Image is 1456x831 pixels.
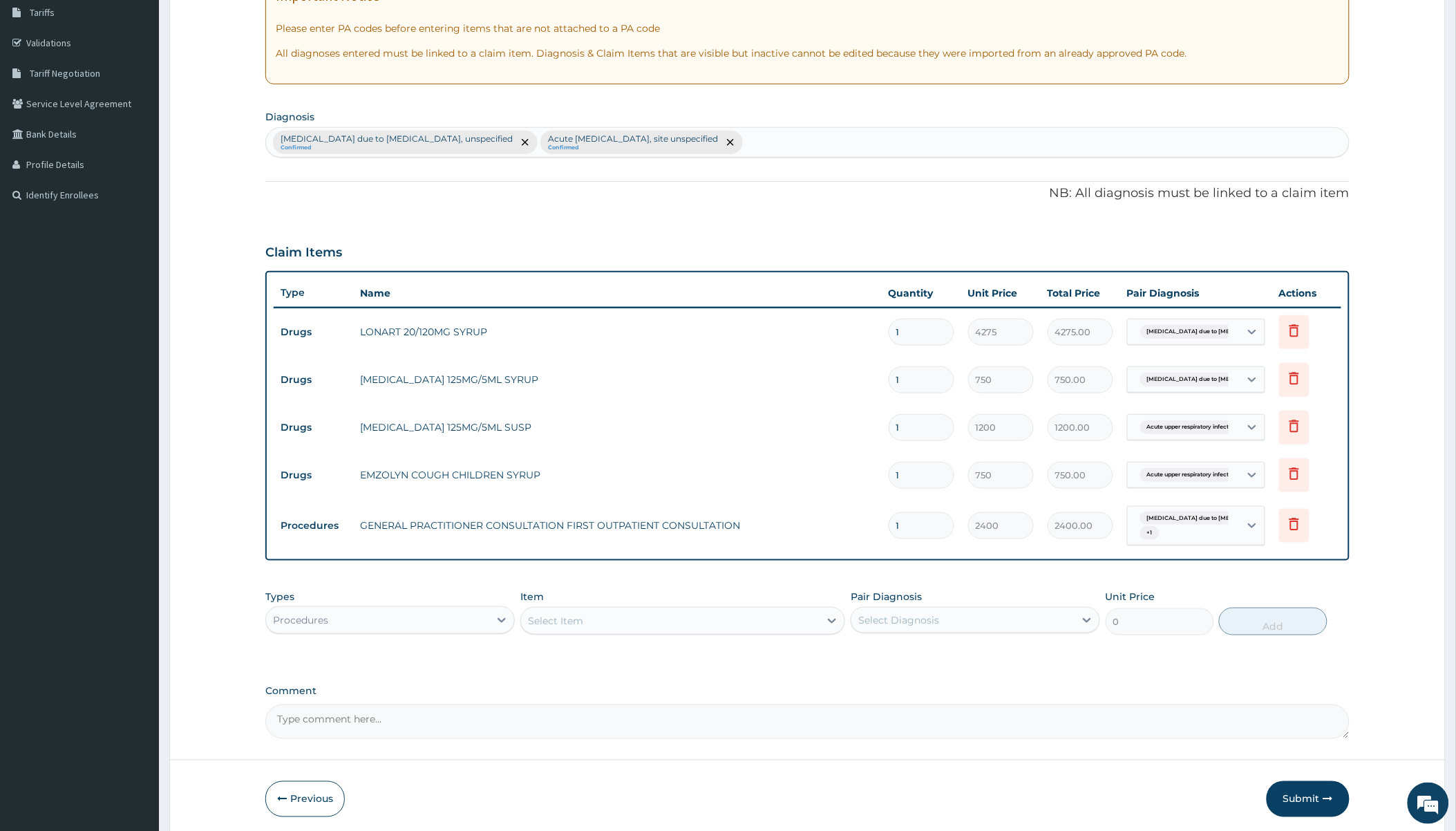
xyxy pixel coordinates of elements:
[265,781,345,817] button: Previous
[882,279,961,307] th: Quantity
[353,318,881,346] td: LONART 20/120MG SYRUP
[265,185,1349,203] p: NB: All diagnosis must be linked to a claim item
[281,144,513,151] small: Confirmed
[353,461,881,489] td: EMZOLYN COUGH CHILDREN SYRUP
[528,614,583,628] div: Select Item
[265,685,1349,697] label: Comment
[851,590,922,604] label: Pair Diagnosis
[548,133,718,144] p: Acute [MEDICAL_DATA], site unspecified
[30,6,55,19] span: Tariffs
[1140,373,1293,386] span: [MEDICAL_DATA] due to [MEDICAL_DATA] falc...
[961,279,1041,307] th: Unit Price
[276,46,1339,60] p: All diagnoses entered must be linked to a claim item. Diagnosis & Claim Items that are visible bu...
[548,144,718,151] small: Confirmed
[1140,512,1293,525] span: [MEDICAL_DATA] due to [MEDICAL_DATA] falc...
[1140,468,1240,482] span: Acute upper respiratory infect...
[1140,325,1293,339] span: [MEDICAL_DATA] due to [MEDICAL_DATA] falc...
[30,67,100,80] span: Tariff Negotiation
[276,21,1339,35] p: Please enter PA codes before entering items that are not attached to a PA code
[7,377,263,426] textarea: Type your message and hit 'Enter'
[353,413,881,441] td: [MEDICAL_DATA] 125MG/5ML SUSP
[1272,279,1341,307] th: Actions
[26,69,56,104] img: d_794563401_company_1708531726252_794563401
[274,319,353,345] td: Drugs
[274,513,353,539] td: Procedures
[1041,279,1120,307] th: Total Price
[858,613,939,627] div: Select Diagnosis
[72,77,232,95] div: Chat with us now
[1219,608,1327,635] button: Add
[274,367,353,393] td: Drugs
[724,136,737,149] span: remove selection option
[265,245,342,261] h3: Claim Items
[281,133,513,144] p: [MEDICAL_DATA] due to [MEDICAL_DATA], unspecified
[80,174,191,314] span: We're online!
[520,590,544,604] label: Item
[273,613,328,627] div: Procedures
[1140,526,1160,540] span: + 1
[353,366,881,393] td: [MEDICAL_DATA] 125MG/5ML SYRUP
[274,463,353,488] td: Drugs
[227,7,260,40] div: Minimize live chat window
[265,591,294,603] label: Types
[1120,279,1272,307] th: Pair Diagnosis
[274,415,353,440] td: Drugs
[353,512,881,539] td: GENERAL PRACTITIONER CONSULTATION FIRST OUTPATIENT CONSULTATION
[1140,420,1240,434] span: Acute upper respiratory infect...
[1267,781,1350,817] button: Submit
[274,280,353,306] th: Type
[1106,590,1155,604] label: Unit Price
[353,279,881,307] th: Name
[265,110,314,124] label: Diagnosis
[519,136,531,149] span: remove selection option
